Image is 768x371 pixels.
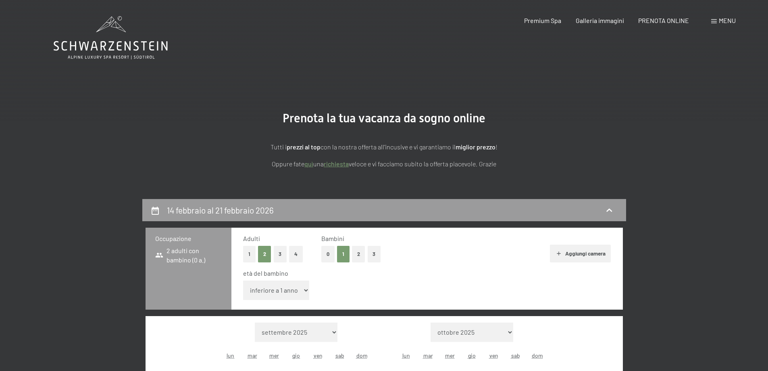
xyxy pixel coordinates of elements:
[258,246,271,262] button: 2
[304,160,313,168] a: quì
[524,17,561,24] a: Premium Spa
[269,352,279,359] abbr: mercoledì
[335,352,344,359] abbr: sabato
[167,205,274,215] h2: 14 febbraio al 21 febbraio 2026
[456,143,495,151] strong: miglior prezzo
[243,269,605,278] div: età del bambino
[337,246,350,262] button: 1
[155,246,222,264] span: 2 adulti con bambino (0 a.)
[423,352,433,359] abbr: martedì
[283,111,485,125] span: Prenota la tua vacanza da sogno online
[352,246,365,262] button: 2
[468,352,476,359] abbr: giovedì
[719,17,736,24] span: Menu
[274,246,287,262] button: 3
[321,235,344,242] span: Bambini
[243,235,260,242] span: Adulti
[532,352,543,359] abbr: domenica
[287,143,321,151] strong: prezzi al top
[638,17,689,24] a: PRENOTA ONLINE
[402,352,410,359] abbr: lunedì
[292,352,300,359] abbr: giovedì
[289,246,303,262] button: 4
[356,352,368,359] abbr: domenica
[227,352,234,359] abbr: lunedì
[248,352,257,359] abbr: martedì
[183,142,586,152] p: Tutti i con la nostra offerta all'incusive e vi garantiamo il !
[576,17,624,24] a: Galleria immagini
[314,352,323,359] abbr: venerdì
[243,246,256,262] button: 1
[321,246,335,262] button: 0
[324,160,349,168] a: richiesta
[550,245,611,262] button: Aggiungi camera
[183,159,586,169] p: Oppure fate una veloce e vi facciamo subito la offerta piacevole. Grazie
[489,352,498,359] abbr: venerdì
[511,352,520,359] abbr: sabato
[155,234,222,243] h3: Occupazione
[368,246,381,262] button: 3
[445,352,455,359] abbr: mercoledì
